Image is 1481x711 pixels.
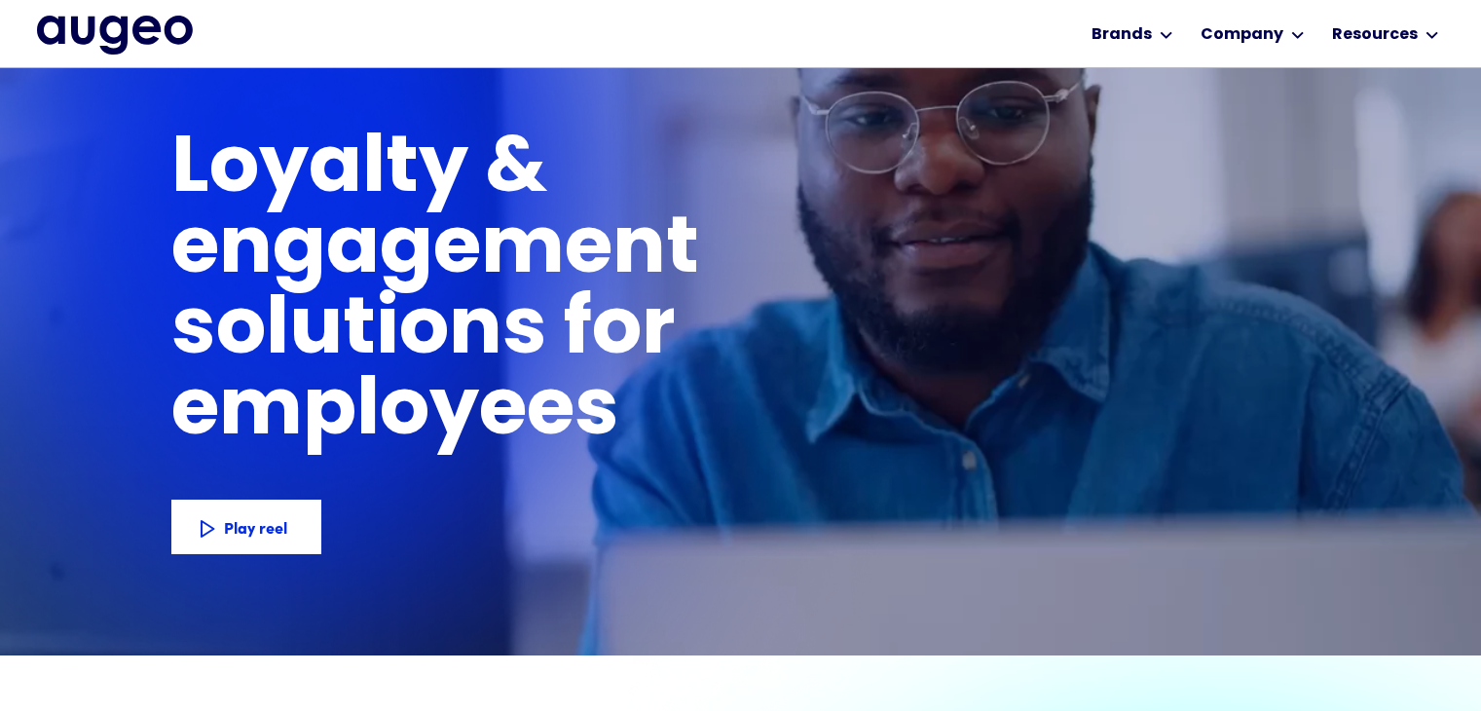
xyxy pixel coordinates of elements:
[171,131,1013,373] h1: Loyalty & engagement solutions for
[1092,23,1152,47] div: Brands
[37,16,193,56] a: home
[1332,23,1418,47] div: Resources
[1201,23,1283,47] div: Company
[171,373,653,454] h1: employees
[171,500,321,554] a: Play reel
